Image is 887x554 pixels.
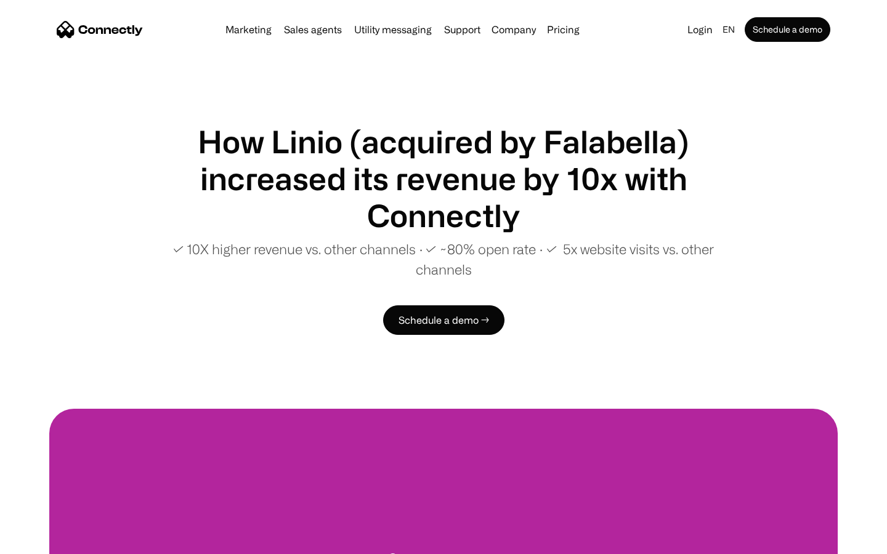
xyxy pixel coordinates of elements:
[745,17,830,42] a: Schedule a demo
[279,25,347,34] a: Sales agents
[12,531,74,550] aside: Language selected: English
[682,21,718,38] a: Login
[383,305,504,335] a: Schedule a demo →
[148,239,739,279] p: ✓ 10X higher revenue vs. other channels ∙ ✓ ~80% open rate ∙ ✓ 5x website visits vs. other channels
[439,25,485,34] a: Support
[542,25,585,34] a: Pricing
[492,21,536,38] div: Company
[723,21,735,38] div: en
[25,532,74,550] ul: Language list
[148,123,739,234] h1: How Linio (acquired by Falabella) increased its revenue by 10x with Connectly
[221,25,277,34] a: Marketing
[349,25,437,34] a: Utility messaging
